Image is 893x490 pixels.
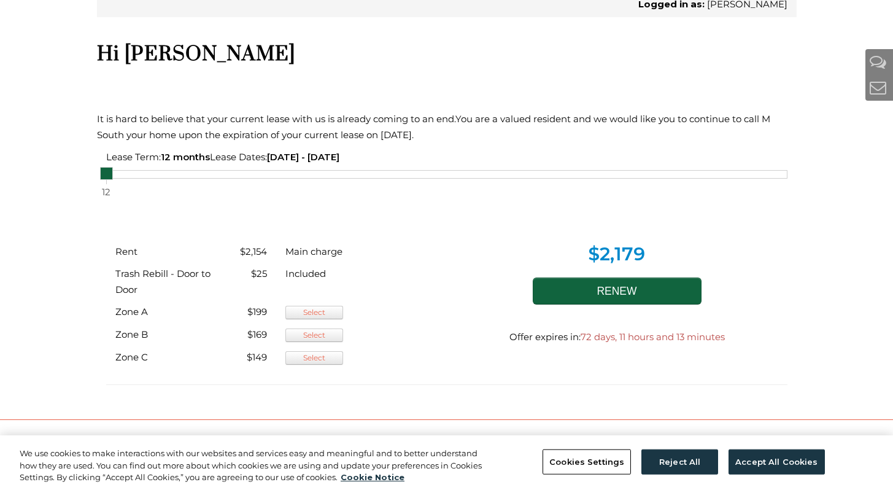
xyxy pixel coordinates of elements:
div: Lease Term: Lease Dates: [97,149,797,179]
div: Rent [106,244,220,260]
div: $149 [220,349,277,365]
span: 12 [100,184,112,201]
button: Renew [533,278,702,305]
span: $2,179 [589,244,645,265]
span: 72 days, 11 hours and 13 minutes [581,331,725,343]
a: Contact [870,77,886,98]
div: Zone C [106,349,220,366]
div: Included [276,266,361,282]
a: Select [285,329,343,342]
button: Accept All Cookies [729,449,824,475]
span: $25 [251,268,267,279]
button: Reject All [641,449,718,475]
div: We use cookies to make interactions with our websites and services easy and meaningful and to bet... [20,448,491,484]
button: Cookies Settings [543,449,631,475]
span: It is hard to believe that your current lease with us is already coming to an end. [97,113,455,125]
div: Zone A [106,304,220,321]
h1: Hi [PERSON_NAME] [97,42,797,67]
a: Select [285,306,343,319]
span: $2,154 [240,246,267,257]
span: [DATE] - [DATE] [267,151,339,163]
div: $199 [220,304,277,320]
div: $169 [220,327,277,343]
p: Offer expires in: [456,329,778,345]
a: Help And Support [870,52,886,72]
div: Main charge [276,244,361,260]
a: More information about your privacy [341,472,404,482]
div: Trash Rebill - Door to Door [106,266,220,298]
a: Select [285,351,343,365]
div: Zone B [106,327,220,343]
span: 12 months [161,151,210,163]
